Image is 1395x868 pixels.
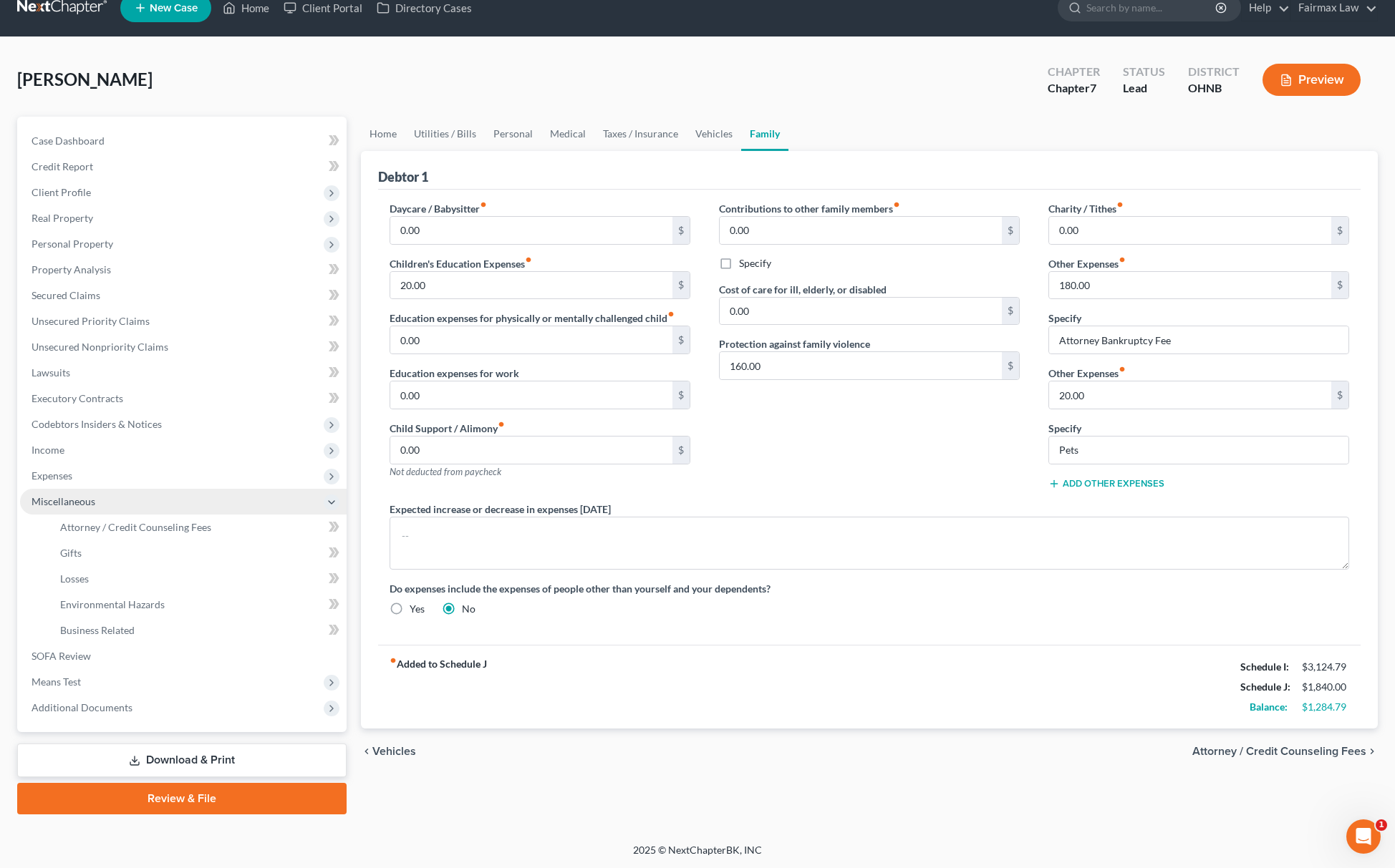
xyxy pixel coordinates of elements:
span: Means Test [32,676,81,688]
div: Status [1123,64,1165,80]
input: Specify... [1049,437,1348,464]
a: Lawsuits [20,360,347,386]
label: Protection against family violence [719,336,870,351]
label: Expected increase or decrease in expenses [DATE] [390,502,611,517]
span: Attorney / Credit Counseling Fees [60,521,211,533]
span: Unsecured Priority Claims [32,315,150,327]
strong: Schedule J: [1240,681,1290,693]
a: Gifts [49,540,347,566]
input: -- [720,217,1002,244]
span: Environmental Hazards [60,598,165,610]
input: -- [1049,381,1331,409]
a: Review & File [17,783,347,814]
div: OHNB [1188,80,1240,97]
input: -- [1049,217,1331,244]
label: No [462,602,476,616]
div: Lead [1123,80,1165,97]
div: Debtor 1 [378,168,428,185]
label: Education expenses for work [390,366,519,381]
a: Unsecured Nonpriority Claims [20,334,347,360]
i: fiber_manual_record [1119,256,1126,263]
label: Charity / Tithes [1048,201,1124,216]
a: Unsecured Priority Claims [20,308,347,334]
i: fiber_manual_record [893,201,900,208]
i: chevron_left [361,746,372,757]
span: Real Property [32,212,93,224]
span: SOFA Review [32,650,91,662]
i: fiber_manual_record [480,201,487,208]
i: fiber_manual_record [390,657,397,664]
a: Home [361,117,405,151]
span: Client Profile [32,186,91,198]
span: 1 [1376,819,1387,831]
div: Chapter [1048,64,1100,80]
span: Not deducted from paycheck [390,466,501,477]
div: $ [672,272,690,299]
span: Lawsuits [32,366,70,379]
input: -- [390,272,672,299]
span: Business Related [60,624,135,636]
i: fiber_manual_record [498,421,505,428]
div: $3,124.79 [1302,660,1349,674]
button: Add Other Expenses [1048,478,1164,489]
input: -- [390,381,672,409]
span: Gifts [60,547,82,559]
span: New Case [150,3,198,14]
div: $ [672,437,690,464]
label: Contributions to other family members [719,201,900,216]
span: Credit Report [32,160,93,172]
i: fiber_manual_record [1119,366,1126,373]
label: Do expenses include the expenses of people other than yourself and your dependents? [390,581,1349,596]
div: $ [1331,381,1348,409]
span: Property Analysis [32,263,111,275]
i: fiber_manual_record [667,311,675,318]
input: -- [720,298,1002,325]
i: fiber_manual_record [1116,201,1124,208]
input: -- [390,326,672,353]
a: Medical [541,117,594,151]
a: Secured Claims [20,283,347,308]
input: -- [720,352,1002,379]
label: Yes [410,602,425,616]
span: Codebtors Insiders & Notices [32,418,162,430]
span: 7 [1090,81,1096,94]
div: $ [1331,217,1348,244]
span: Unsecured Nonpriority Claims [32,341,168,353]
div: $1,284.79 [1302,700,1349,714]
span: Losses [60,572,89,585]
a: Utilities / Bills [405,117,485,151]
a: Attorney / Credit Counseling Fees [49,515,347,540]
div: $ [1002,352,1019,379]
label: Specify [739,256,771,270]
label: Specify [1048,311,1081,326]
iframe: Intercom live chat [1346,819,1381,854]
span: Vehicles [372,746,416,757]
span: Miscellaneous [32,495,95,507]
div: $ [672,217,690,244]
strong: Balance: [1250,701,1288,713]
div: $ [672,326,690,353]
a: Business Related [49,618,347,643]
i: fiber_manual_record [525,256,532,263]
label: Education expenses for physically or mentally challenged child [390,311,675,326]
span: Attorney / Credit Counseling Fees [1192,746,1366,757]
input: Specify... [1049,326,1348,353]
div: Chapter [1048,80,1100,97]
label: Daycare / Babysitter [390,201,487,216]
i: chevron_right [1366,746,1378,757]
strong: Added to Schedule J [390,657,487,717]
span: Expenses [32,469,72,482]
button: chevron_left Vehicles [361,746,416,757]
span: Additional Documents [32,701,132,713]
a: Vehicles [687,117,741,151]
a: SOFA Review [20,643,347,669]
button: Preview [1263,64,1361,96]
a: Property Analysis [20,257,347,283]
a: Case Dashboard [20,128,347,154]
a: Credit Report [20,154,347,180]
div: $ [672,381,690,409]
strong: Schedule I: [1240,660,1289,673]
a: Taxes / Insurance [594,117,687,151]
div: $1,840.00 [1302,680,1349,694]
input: -- [390,217,672,244]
